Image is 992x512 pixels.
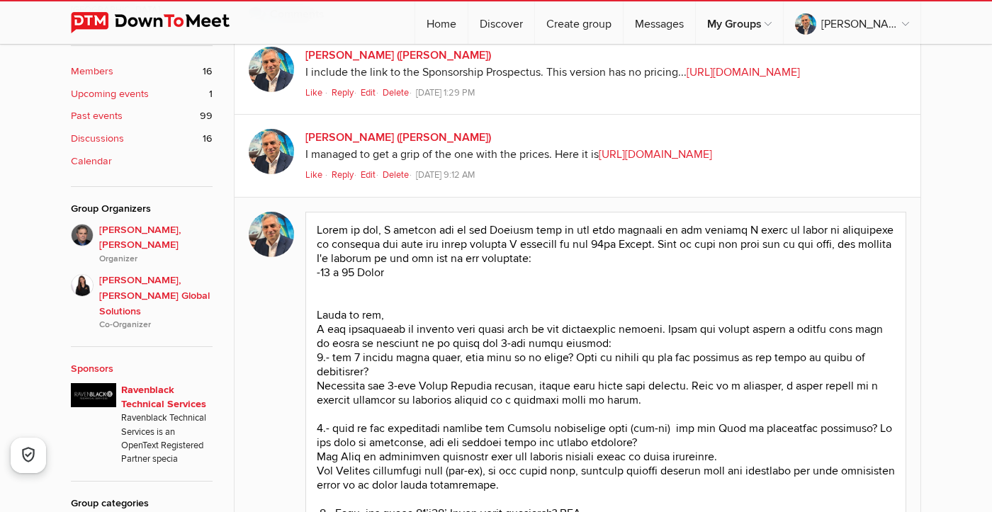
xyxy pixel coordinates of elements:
a: Calendar [71,154,213,169]
img: Sean Murphy, Cassia [71,224,94,246]
img: Melissa Salm, Wertheim Global Solutions [71,274,94,297]
a: Sponsors [71,363,113,375]
a: Upcoming events 1 [71,86,213,102]
a: Edit [361,169,381,181]
a: [PERSON_NAME] ([PERSON_NAME]) [305,130,491,144]
b: Past events [71,108,123,124]
a: [PERSON_NAME], [PERSON_NAME]Organizer [71,224,213,266]
a: Delete [383,169,414,181]
p: Ravenblack Technical Services is an OpenText Registered Partner specia [121,411,213,467]
a: Ravenblack Technical Services [121,384,206,410]
span: Like [305,87,322,98]
a: My Groups [696,1,783,44]
span: 16 [203,64,213,79]
a: Discover [468,1,534,44]
div: I managed to get a grip of the one with the prices. Here it is [305,146,906,164]
b: Calendar [71,154,112,169]
a: Edit [361,87,381,98]
span: [DATE] 9:12 AM [416,169,475,181]
img: Luis (Stratesys) [249,129,294,174]
span: [PERSON_NAME], [PERSON_NAME] Global Solutions [99,273,213,331]
a: [PERSON_NAME], [PERSON_NAME] Global SolutionsCo-Organizer [71,266,213,331]
span: Like [305,169,322,181]
img: Luis (Stratesys) [249,47,294,92]
a: [URL][DOMAIN_NAME] [599,147,712,161]
a: [URL][DOMAIN_NAME] [687,65,800,79]
b: Upcoming events [71,86,149,102]
i: Organizer [99,253,213,266]
i: Co-Organizer [99,319,213,331]
a: Reply [332,87,359,98]
span: 1 [209,86,213,102]
a: Reply [332,169,359,181]
span: 16 [203,131,213,147]
a: Past events 99 [71,108,213,124]
a: Create group [535,1,623,44]
span: 99 [200,108,213,124]
a: [PERSON_NAME] ([PERSON_NAME]) [784,1,920,44]
div: Group categories [71,496,213,511]
span: [PERSON_NAME], [PERSON_NAME] [99,222,213,266]
div: Group Organizers [71,201,213,217]
img: Ravenblack Technical Services [71,383,116,407]
a: Like [305,169,325,181]
a: Members 16 [71,64,213,79]
a: Discussions 16 [71,131,213,147]
img: DownToMeet [71,12,252,33]
a: Delete [383,87,414,98]
b: Discussions [71,131,124,147]
div: I include the link to the Sponsorship Prospectus. This version has no pricing... [305,64,906,82]
a: Like [305,87,325,98]
span: [DATE] 1:29 PM [416,87,475,98]
a: Messages [624,1,695,44]
b: Members [71,64,113,79]
a: [PERSON_NAME] ([PERSON_NAME]) [305,48,491,62]
a: Home [415,1,468,44]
